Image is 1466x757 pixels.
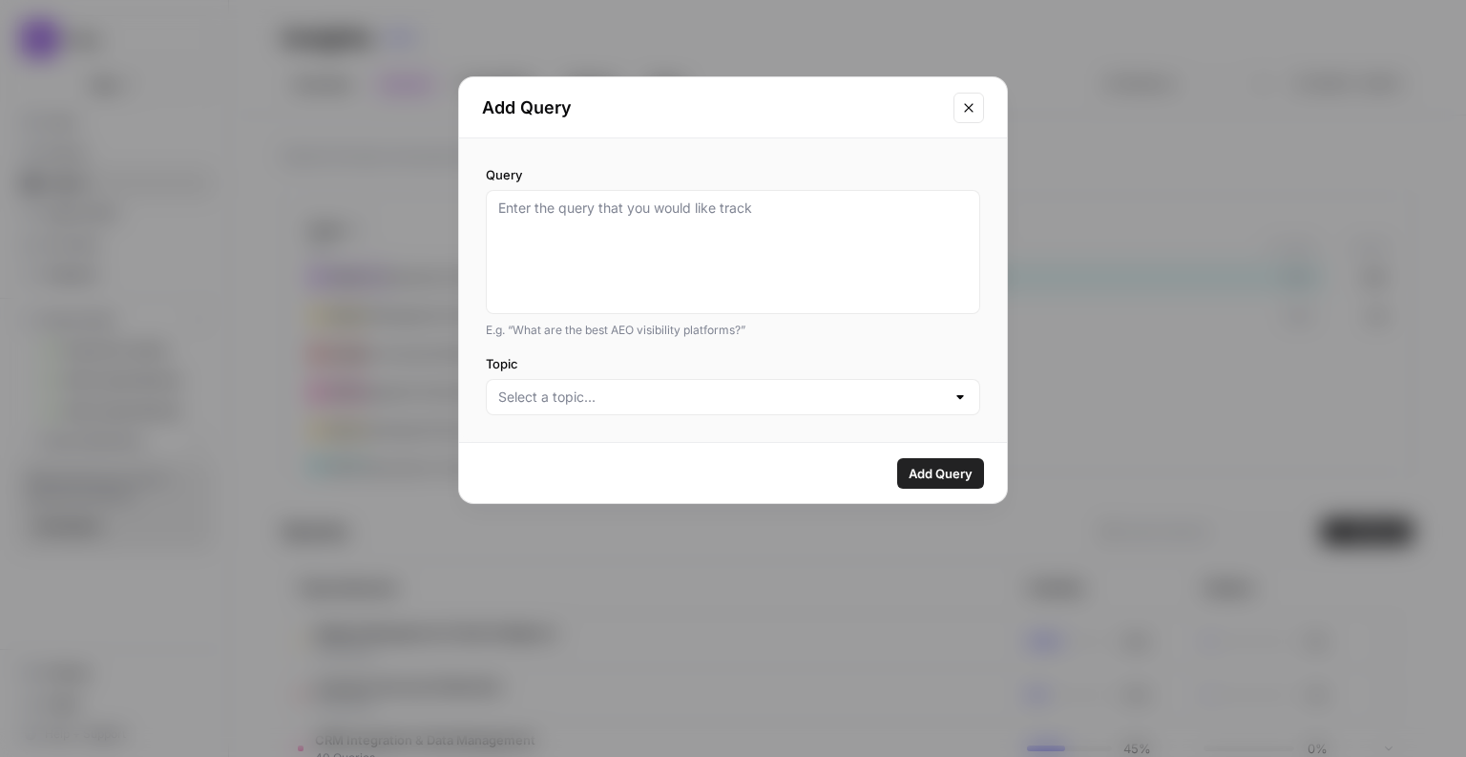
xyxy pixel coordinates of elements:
label: Topic [486,354,980,373]
h2: Add Query [482,95,942,121]
div: E.g. “What are the best AEO visibility platforms?” [486,322,980,339]
button: Close modal [953,93,984,123]
span: Add Query [909,464,973,483]
button: Add Query [897,458,984,489]
label: Query [486,165,980,184]
input: Select a topic... [498,388,945,407]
